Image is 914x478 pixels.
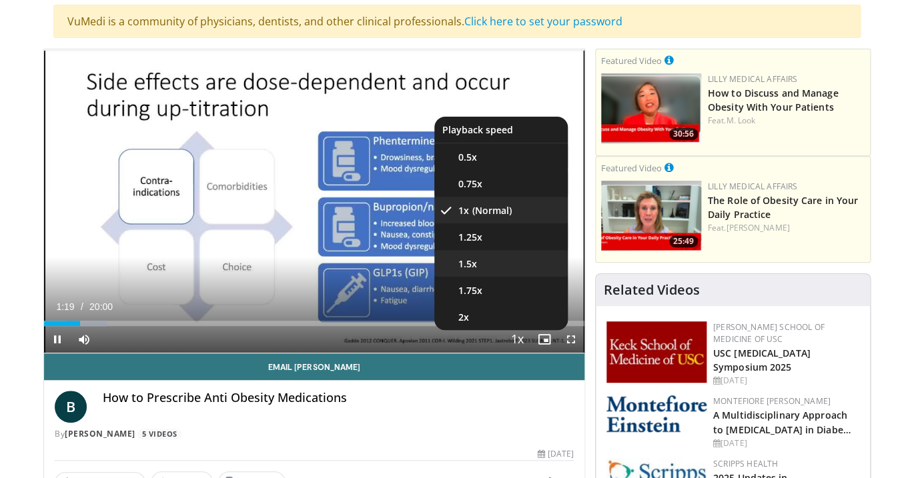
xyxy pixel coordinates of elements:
a: How to Discuss and Manage Obesity With Your Patients [708,87,839,113]
video-js: Video Player [44,49,584,353]
button: Enable picture-in-picture mode [531,326,558,353]
a: M. Look [726,115,755,126]
div: Feat. [708,222,865,234]
img: e1208b6b-349f-4914-9dd7-f97803bdbf1d.png.150x105_q85_crop-smart_upscale.png [601,181,701,251]
button: Mute [71,326,97,353]
span: 1x [458,204,469,217]
span: 2x [458,311,469,324]
div: [DATE] [537,448,573,460]
img: 7b941f1f-d101-407a-8bfa-07bd47db01ba.png.150x105_q85_autocrop_double_scale_upscale_version-0.2.jpg [606,321,707,383]
span: 1.75x [458,284,482,297]
a: USC [MEDICAL_DATA] Symposium 2025 [713,347,811,373]
div: Progress Bar [44,321,584,326]
h4: How to Prescribe Anti Obesity Medications [103,391,574,405]
img: b0142b4c-93a1-4b58-8f91-5265c282693c.png.150x105_q85_autocrop_double_scale_upscale_version-0.2.png [606,395,707,432]
a: Lilly Medical Affairs [708,73,798,85]
a: 5 Videos [137,429,181,440]
div: Feat. [708,115,865,127]
a: [PERSON_NAME] [726,222,789,233]
a: Montefiore [PERSON_NAME] [713,395,831,407]
span: 1:19 [56,301,74,312]
a: Lilly Medical Affairs [708,181,798,192]
h4: Related Videos [604,282,700,298]
a: The Role of Obesity Care in Your Daily Practice [708,194,858,221]
span: 0.75x [458,177,482,191]
div: [DATE] [713,375,859,387]
a: [PERSON_NAME] [65,428,135,439]
a: Email [PERSON_NAME] [44,353,584,380]
a: Scripps Health [713,458,778,469]
span: 20:00 [89,301,113,312]
img: c98a6a29-1ea0-4bd5-8cf5-4d1e188984a7.png.150x105_q85_crop-smart_upscale.png [601,73,701,143]
a: B [55,391,87,423]
a: A Multidisciplinary Approach to [MEDICAL_DATA] in Diabe… [713,409,851,435]
span: 0.5x [458,151,477,164]
button: Pause [44,326,71,353]
span: 1.5x [458,257,477,271]
span: / [81,301,83,312]
button: Playback Rate [504,326,531,353]
a: 25:49 [601,181,701,251]
a: 30:56 [601,73,701,143]
a: Click here to set your password [464,14,622,29]
div: [DATE] [713,437,859,449]
button: Fullscreen [558,326,584,353]
small: Featured Video [601,55,662,67]
span: 1.25x [458,231,482,244]
a: [PERSON_NAME] School of Medicine of USC [713,321,825,345]
span: 25:49 [669,235,698,247]
div: VuMedi is a community of physicians, dentists, and other clinical professionals. [53,5,861,38]
small: Featured Video [601,162,662,174]
div: By [55,428,574,440]
span: 30:56 [669,128,698,140]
